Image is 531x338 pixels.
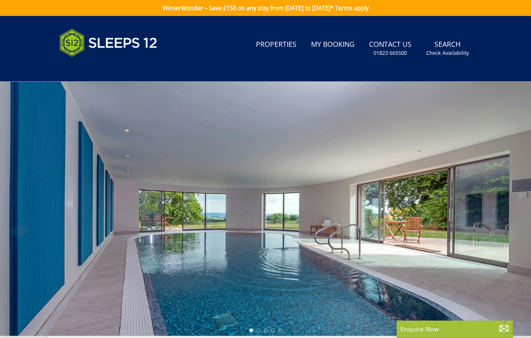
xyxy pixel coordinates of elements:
[366,37,414,60] a: Contact Us01823 665500
[423,37,472,60] a: SearchCheck Availability
[60,25,158,61] img: Sleeps 12
[373,49,407,57] small: 01823 665500
[253,37,299,53] a: Properties
[308,37,358,53] a: My Booking
[400,324,509,334] p: Enquire Now
[56,65,132,72] iframe: Customer reviews powered by Trustpilot
[426,49,469,57] small: Check Availability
